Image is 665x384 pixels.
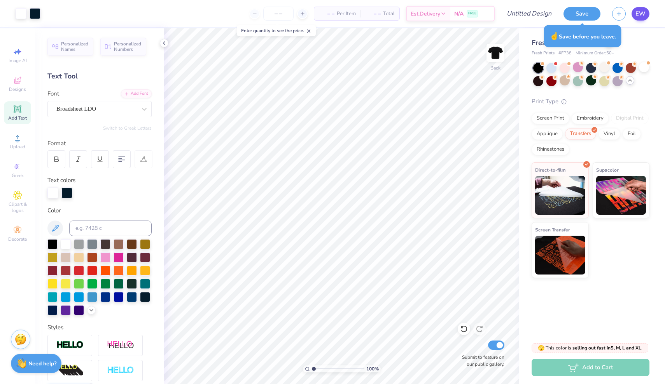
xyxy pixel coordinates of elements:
img: Back [488,45,503,61]
button: Save [563,7,600,21]
strong: Need help? [28,360,56,367]
div: Styles [47,323,152,332]
div: Applique [532,128,563,140]
div: Rhinestones [532,144,569,155]
div: Foil [623,128,641,140]
span: – – [365,10,381,18]
span: 🫣 [538,344,544,352]
div: Vinyl [598,128,620,140]
a: EW [632,7,649,21]
span: 100 % [366,365,379,372]
input: e.g. 7428 c [69,221,152,236]
span: Upload [10,144,25,150]
img: Shadow [107,341,134,350]
img: Negative Space [107,366,134,375]
img: Direct-to-film [535,176,585,215]
div: Enter quantity to see the price. [237,25,316,36]
span: Est. Delivery [411,10,440,18]
span: Add Text [8,115,27,121]
span: Direct-to-film [535,166,566,174]
div: Digital Print [611,113,649,124]
img: Screen Transfer [535,236,585,275]
button: Switch to Greek Letters [103,125,152,131]
span: This color is . [538,344,642,351]
input: – – [263,7,294,21]
span: Clipart & logos [4,201,31,214]
span: ☝️ [549,31,559,41]
div: Embroidery [572,113,609,124]
span: Total [383,10,395,18]
div: Text Tool [47,71,152,82]
div: Back [490,64,500,71]
span: N/A [454,10,464,18]
label: Text colors [47,176,75,185]
div: Add Font [121,89,152,98]
span: Per Item [337,10,356,18]
span: Greek [12,172,24,179]
div: Save before you leave. [544,25,621,47]
div: Color [47,206,152,215]
div: Screen Print [532,113,569,124]
label: Submit to feature on our public gallery. [458,354,504,368]
input: Untitled Design [500,6,558,21]
span: Screen Transfer [535,226,570,234]
span: Fresh Prints Mini Tee [532,38,602,47]
span: Minimum Order: 50 + [576,50,614,57]
span: Fresh Prints [532,50,555,57]
span: Decorate [8,236,27,242]
span: Image AI [9,57,27,64]
label: Font [47,89,59,98]
span: EW [635,9,646,18]
span: – – [319,10,334,18]
div: Print Type [532,97,649,106]
span: Designs [9,86,26,92]
span: FREE [468,11,476,16]
img: Supacolor [596,176,646,215]
div: Format [47,139,152,148]
img: 3d Illusion [56,364,84,377]
div: Transfers [565,128,596,140]
span: Personalized Names [61,41,89,52]
span: Supacolor [596,166,619,174]
span: # FP38 [558,50,572,57]
img: Stroke [56,341,84,349]
strong: selling out fast in S, M, L and XL [572,345,641,351]
span: Personalized Numbers [114,41,142,52]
